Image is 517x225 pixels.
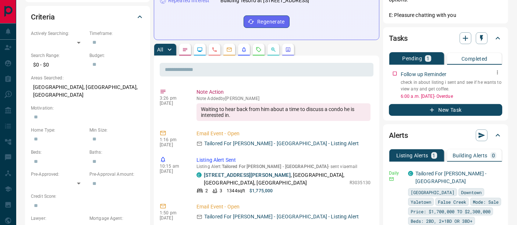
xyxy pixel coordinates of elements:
[492,153,495,158] p: 0
[438,198,466,206] span: False Creek
[389,129,408,141] h2: Alerts
[389,104,502,116] button: New Task
[31,59,86,71] p: $0 - $0
[408,171,413,176] div: condos.ca
[220,187,222,194] p: 3
[204,171,346,187] p: , [GEOGRAPHIC_DATA], [GEOGRAPHIC_DATA], [GEOGRAPHIC_DATA]
[196,130,371,137] p: Email Event - Open
[411,189,454,196] span: [GEOGRAPHIC_DATA]
[244,15,290,28] button: Regenerate
[205,187,208,194] p: 2
[160,137,185,142] p: 1:16 pm
[31,30,86,37] p: Actively Searching:
[160,169,185,174] p: [DATE]
[31,75,144,81] p: Areas Searched:
[285,47,291,53] svg: Agent Actions
[196,156,371,164] p: Listing Alert Sent
[227,187,245,194] p: 1344 sqft
[160,215,185,221] p: [DATE]
[204,172,291,178] a: [STREET_ADDRESS][PERSON_NAME]
[89,52,144,59] p: Budget:
[473,198,499,206] span: Mode: Sale
[426,56,429,61] p: 1
[31,215,86,222] p: Lawyer:
[241,47,247,53] svg: Listing Alerts
[222,164,328,169] span: Tailored For [PERSON_NAME] - [GEOGRAPHIC_DATA]
[160,142,185,147] p: [DATE]
[196,203,371,211] p: Email Event - Open
[196,96,371,101] p: Note Added by [PERSON_NAME]
[415,171,487,184] a: Tailored For [PERSON_NAME] - [GEOGRAPHIC_DATA]
[389,170,404,176] p: Daily
[411,217,472,225] span: Beds: 2BD, 2+1BD OR 3BD+
[204,213,359,221] p: Tailored For [PERSON_NAME] - [GEOGRAPHIC_DATA] - Listing Alert
[226,47,232,53] svg: Emails
[31,8,144,26] div: Criteria
[196,164,371,169] p: Listing Alert : - sent via email
[89,149,144,156] p: Baths:
[402,56,422,61] p: Pending
[31,193,144,200] p: Credit Score:
[401,71,446,78] p: Follow up Reminder
[31,149,86,156] p: Beds:
[389,176,394,182] svg: Email
[89,127,144,133] p: Min Size:
[89,30,144,37] p: Timeframe:
[160,101,185,106] p: [DATE]
[411,198,431,206] span: Yaletown
[160,96,185,101] p: 3:26 pm
[249,187,273,194] p: $1,775,000
[401,93,502,100] p: 6:00 a.m. [DATE] - Overdue
[31,171,86,178] p: Pre-Approved:
[196,103,371,121] div: Waiting to hear back from him about a time to discuss a condo he is interested in.
[396,153,428,158] p: Listing Alerts
[389,29,502,47] div: Tasks
[196,172,202,178] div: condos.ca
[160,210,185,215] p: 1:50 pm
[401,79,502,92] p: check in about listing i sent and see if he wants to view any and get coffee.
[204,140,359,147] p: Tailored For [PERSON_NAME] - [GEOGRAPHIC_DATA] - Listing Alert
[31,81,144,101] p: [GEOGRAPHIC_DATA], [GEOGRAPHIC_DATA], [GEOGRAPHIC_DATA]
[157,47,163,52] p: All
[31,127,86,133] p: Home Type:
[389,126,502,144] div: Alerts
[389,32,408,44] h2: Tasks
[196,88,371,96] p: Note Action
[31,11,55,23] h2: Criteria
[89,215,144,222] p: Mortgage Agent:
[411,208,491,215] span: Price: $1,700,000 TO $2,300,000
[160,164,185,169] p: 10:15 am
[182,47,188,53] svg: Notes
[461,56,488,61] p: Completed
[31,105,144,111] p: Motivation:
[270,47,276,53] svg: Opportunities
[461,189,482,196] span: Downtown
[433,153,436,158] p: 1
[256,47,262,53] svg: Requests
[89,171,144,178] p: Pre-Approval Amount:
[31,52,86,59] p: Search Range:
[197,47,203,53] svg: Lead Browsing Activity
[350,179,371,186] p: R3035130
[453,153,488,158] p: Building Alerts
[212,47,217,53] svg: Calls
